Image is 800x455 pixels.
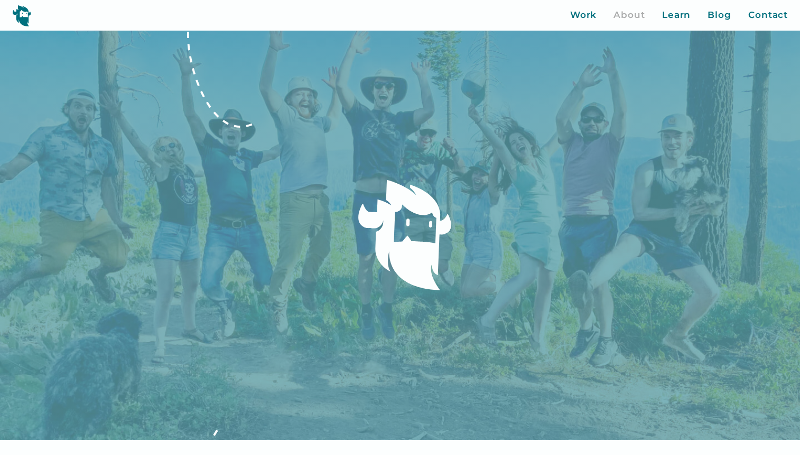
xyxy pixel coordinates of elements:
a: Contact [748,8,788,22]
a: Work [570,8,597,22]
a: About [613,8,645,22]
img: yeti logo icon [12,5,31,26]
a: Learn [662,8,691,22]
a: Blog [708,8,731,22]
